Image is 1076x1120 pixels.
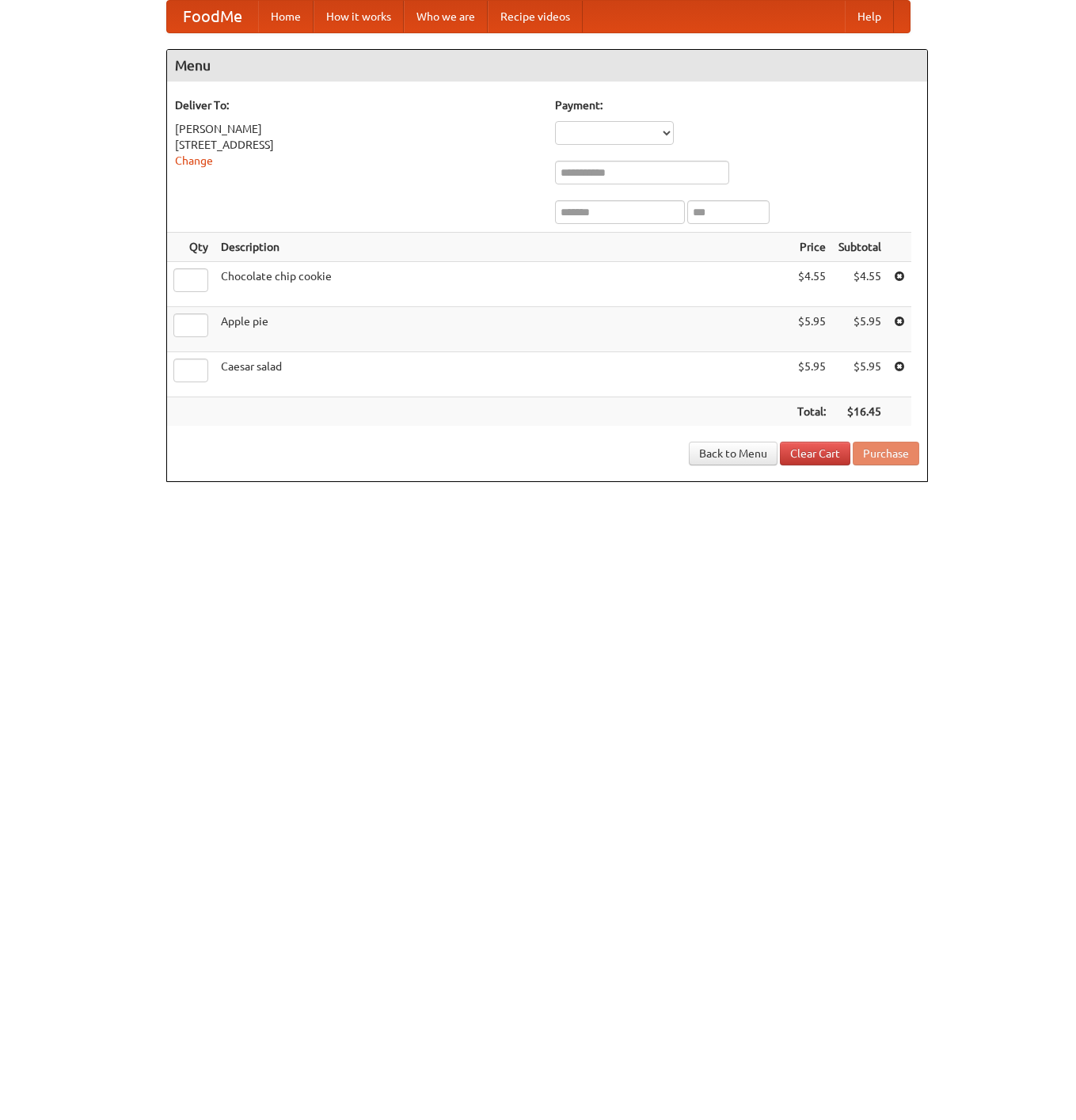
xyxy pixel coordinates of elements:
[832,397,888,427] th: $16.45
[258,1,314,32] a: Home
[215,307,791,352] td: Apple pie
[167,50,927,82] h4: Menu
[832,233,888,262] th: Subtotal
[488,1,583,32] a: Recipe videos
[215,352,791,397] td: Caesar salad
[175,137,539,153] div: [STREET_ADDRESS]
[832,307,888,352] td: $5.95
[314,1,404,32] a: How it works
[780,442,850,465] a: Clear Cart
[175,97,539,113] h5: Deliver To:
[215,262,791,307] td: Chocolate chip cookie
[832,352,888,397] td: $5.95
[791,352,832,397] td: $5.95
[689,442,778,465] a: Back to Menu
[845,1,894,32] a: Help
[175,121,539,137] div: [PERSON_NAME]
[832,262,888,307] td: $4.55
[167,1,258,32] a: FoodMe
[175,154,213,167] a: Change
[791,233,832,262] th: Price
[555,97,919,113] h5: Payment:
[404,1,488,32] a: Who we are
[215,233,791,262] th: Description
[791,397,832,427] th: Total:
[791,307,832,352] td: $5.95
[791,262,832,307] td: $4.55
[853,442,919,465] button: Purchase
[167,233,215,262] th: Qty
